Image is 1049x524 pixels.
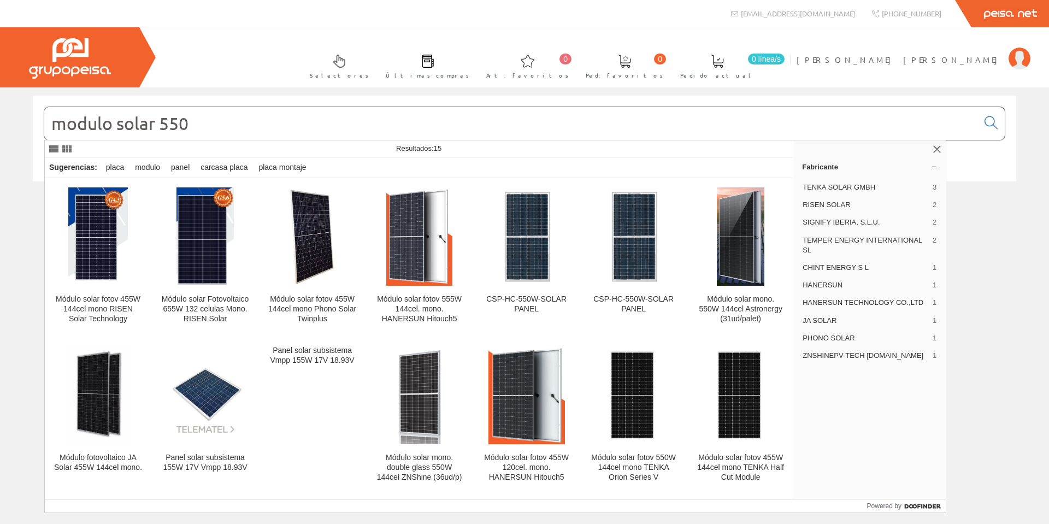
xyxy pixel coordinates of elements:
[68,187,128,286] img: Módulo solar fotov 455W 144cel mono RISEN Solar Technology
[396,144,441,152] span: Resultados:
[933,298,936,308] span: 1
[867,499,946,513] a: Powered by
[375,295,464,324] div: Módulo solar fotov 555W 144cel. mono. HANERSUN Hitouch5
[285,187,340,286] img: Módulo solar fotov 455W 144cel mono Phono Solar Twinplus
[434,144,441,152] span: 15
[654,54,666,64] span: 0
[933,333,936,343] span: 1
[386,70,469,81] span: Últimas compras
[559,54,571,64] span: 0
[152,337,258,495] a: Panel solar subsistema 155W 17V Vmpp 18.93V Panel solar subsistema 155W 17V Vmpp 18.93V
[482,453,571,482] div: Módulo solar fotov 455W 120cel. mono. HANERSUN Hitouch5
[45,179,151,337] a: Módulo solar fotov 455W 144cel mono RISEN Solar Technology Módulo solar fotov 455W 144cel mono RI...
[54,453,143,473] div: Módulo fotovoltaico JA Solar 455W 144cel mono.
[375,453,464,482] div: Módulo solar mono. double glass 550W 144cel ZNShine (36ud/p)
[254,158,310,178] div: placa montaje
[268,295,357,324] div: Módulo solar fotov 455W 144cel mono Phono Solar Twinplus
[803,316,928,326] span: JA SOLAR
[486,70,569,81] span: Art. favoritos
[161,356,250,434] img: Panel solar subsistema 155W 17V Vmpp 18.93V
[803,200,928,210] span: RISEN SOLAR
[393,346,446,444] img: Módulo solar mono. double glass 550W 144cel ZNShine (36ud/p)
[310,70,369,81] span: Selectores
[482,295,571,314] div: CSP-HC-550W-SOLAR PANEL
[586,70,663,81] span: Ped. favoritos
[687,179,794,337] a: Módulo solar mono. 550W 144cel Astronergy (31ud/palet) Módulo solar mono. 550W 144cel Astronergy ...
[473,337,580,495] a: Módulo solar fotov 455W 120cel. mono. HANERSUN Hitouch5 Módulo solar fotov 455W 120cel. mono. HAN...
[589,453,678,482] div: Módulo solar fotov 550W 144cel mono TENKA Orion Series V
[580,337,687,495] a: Módulo solar fotov 550W 144cel mono TENKA Orion Series V Módulo solar fotov 550W 144cel mono TENK...
[933,280,936,290] span: 1
[131,158,164,178] div: modulo
[608,187,659,286] img: CSP-HC-550W-SOLAR PANEL
[33,195,1016,204] div: © Grupo Peisa
[488,346,565,444] img: Módulo solar fotov 455W 120cel. mono. HANERSUN Hitouch5
[696,295,785,324] div: Módulo solar mono. 550W 144cel Astronergy (31ud/palet)
[44,107,978,140] input: Buscar...
[299,45,374,85] a: Selectores
[797,54,1003,65] span: [PERSON_NAME] [PERSON_NAME]
[152,179,258,337] a: Módulo solar Fotovoltaico 655W 132 celulas Mono. RISEN Solar Módulo solar Fotovoltaico 655W 132 c...
[375,45,475,85] a: Últimas compras
[713,346,768,444] img: Módulo solar fotov 455W 144cel mono TENKA Half Cut Module
[933,217,936,227] span: 2
[259,337,366,495] a: Panel solar subsistema Vmpp 155W 17V 18.93V
[161,453,250,473] div: Panel solar subsistema 155W 17V Vmpp 18.93V
[933,316,936,326] span: 1
[933,263,936,273] span: 1
[366,179,473,337] a: Módulo solar fotov 555W 144cel. mono. HANERSUN Hitouch5 Módulo solar fotov 555W 144cel. mono. HAN...
[803,217,928,227] span: SIGNIFY IBERIA, S.L.U.
[580,179,687,337] a: CSP-HC-550W-SOLAR PANEL CSP-HC-550W-SOLAR PANEL
[54,295,143,324] div: Módulo solar fotov 455W 144cel mono RISEN Solar Technology
[696,453,785,482] div: Módulo solar fotov 455W 144cel mono TENKA Half Cut Module
[196,158,252,178] div: carcasa placa
[748,54,785,64] span: 0 línea/s
[386,187,452,286] img: Módulo solar fotov 555W 144cel. mono. HANERSUN Hitouch5
[933,351,936,361] span: 1
[867,501,901,511] span: Powered by
[741,9,855,18] span: [EMAIL_ADDRESS][DOMAIN_NAME]
[680,70,755,81] span: Pedido actual
[167,158,194,178] div: panel
[793,158,946,175] a: Fabricante
[161,295,250,324] div: Módulo solar Fotovoltaico 655W 132 celulas Mono. RISEN Solar
[176,187,233,286] img: Módulo solar Fotovoltaico 655W 132 celulas Mono. RISEN Solar
[797,45,1030,56] a: [PERSON_NAME] [PERSON_NAME]
[268,346,357,366] div: Panel solar subsistema Vmpp 155W 17V 18.93V
[45,337,151,495] a: Módulo fotovoltaico JA Solar 455W 144cel mono. Módulo fotovoltaico JA Solar 455W 144cel mono.
[803,235,928,255] span: TEMPER ENERGY INTERNATIONAL SL
[473,179,580,337] a: CSP-HC-550W-SOLAR PANEL CSP-HC-550W-SOLAR PANEL
[259,179,366,337] a: Módulo solar fotov 455W 144cel mono Phono Solar Twinplus Módulo solar fotov 455W 144cel mono Phon...
[589,295,678,314] div: CSP-HC-550W-SOLAR PANEL
[803,263,928,273] span: CHINT ENERGY S L
[933,182,936,192] span: 3
[717,187,764,286] img: Módulo solar mono. 550W 144cel Astronergy (31ud/palet)
[803,280,928,290] span: HANERSUN
[803,333,928,343] span: PHONO SOLAR
[500,187,552,286] img: CSP-HC-550W-SOLAR PANEL
[366,337,473,495] a: Módulo solar mono. double glass 550W 144cel ZNShine (36ud/p) Módulo solar mono. double glass 550W...
[66,346,131,444] img: Módulo fotovoltaico JA Solar 455W 144cel mono.
[803,351,928,361] span: ZNSHINEPV-TECH [DOMAIN_NAME]
[29,38,111,79] img: Grupo Peisa
[882,9,941,18] span: [PHONE_NUMBER]
[45,160,99,175] div: Sugerencias:
[933,235,936,255] span: 2
[687,337,794,495] a: Módulo solar fotov 455W 144cel mono TENKA Half Cut Module Módulo solar fotov 455W 144cel mono TEN...
[606,346,661,444] img: Módulo solar fotov 550W 144cel mono TENKA Orion Series V
[803,298,928,308] span: HANERSUN TECHNOLOGY CO.,LTD
[102,158,128,178] div: placa
[933,200,936,210] span: 2
[803,182,928,192] span: TENKA SOLAR GMBH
